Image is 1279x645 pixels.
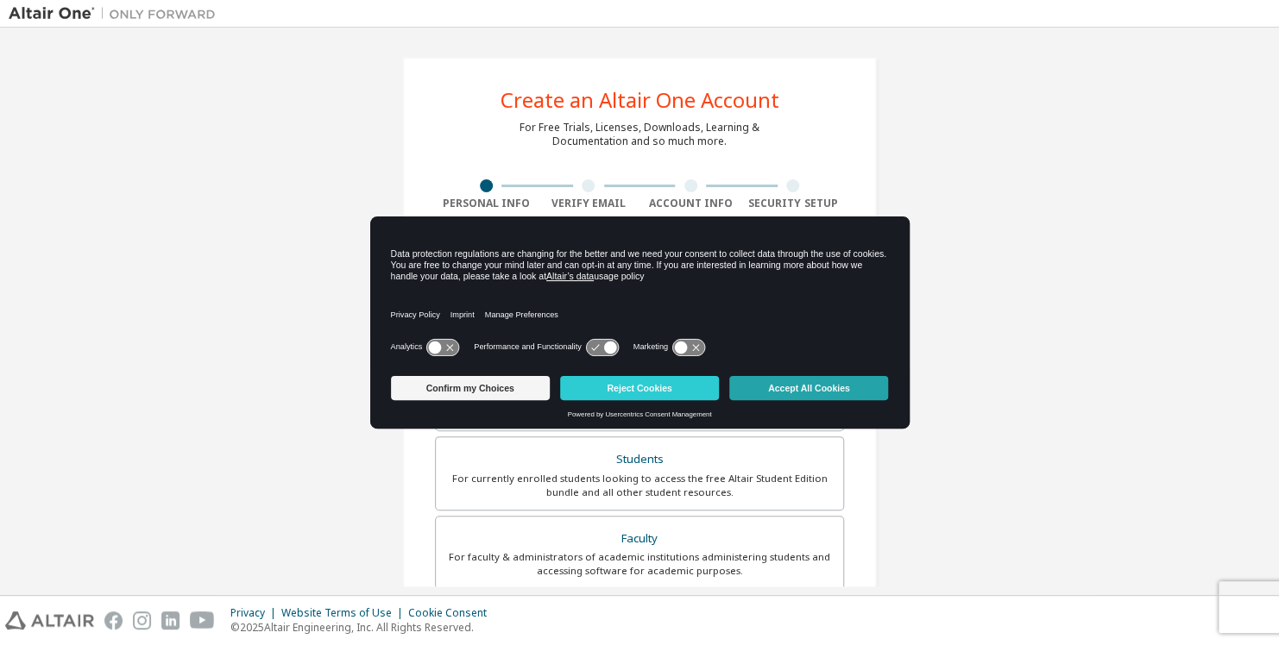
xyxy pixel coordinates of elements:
div: Cookie Consent [408,606,497,620]
div: Students [446,448,833,472]
img: facebook.svg [104,611,123,629]
div: Account Info [639,197,742,210]
img: youtube.svg [190,611,215,629]
div: Privacy [230,606,281,620]
div: For faculty & administrators of academic institutions administering students and accessing softwa... [446,550,833,578]
img: linkedin.svg [161,611,180,629]
div: For Free Trials, Licenses, Downloads, Learning & Documentation and so much more. [520,121,759,148]
div: Security Setup [742,197,845,210]
div: Personal Info [435,197,538,210]
div: Verify Email [538,197,640,210]
div: For currently enrolled students looking to access the free Altair Student Edition bundle and all ... [446,472,833,499]
div: Create an Altair One Account [501,90,779,110]
div: Faculty [446,527,833,551]
img: instagram.svg [133,611,151,629]
div: Website Terms of Use [281,606,408,620]
p: © 2025 Altair Engineering, Inc. All Rights Reserved. [230,620,497,635]
img: altair_logo.svg [5,611,94,629]
img: Altair One [9,5,224,22]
